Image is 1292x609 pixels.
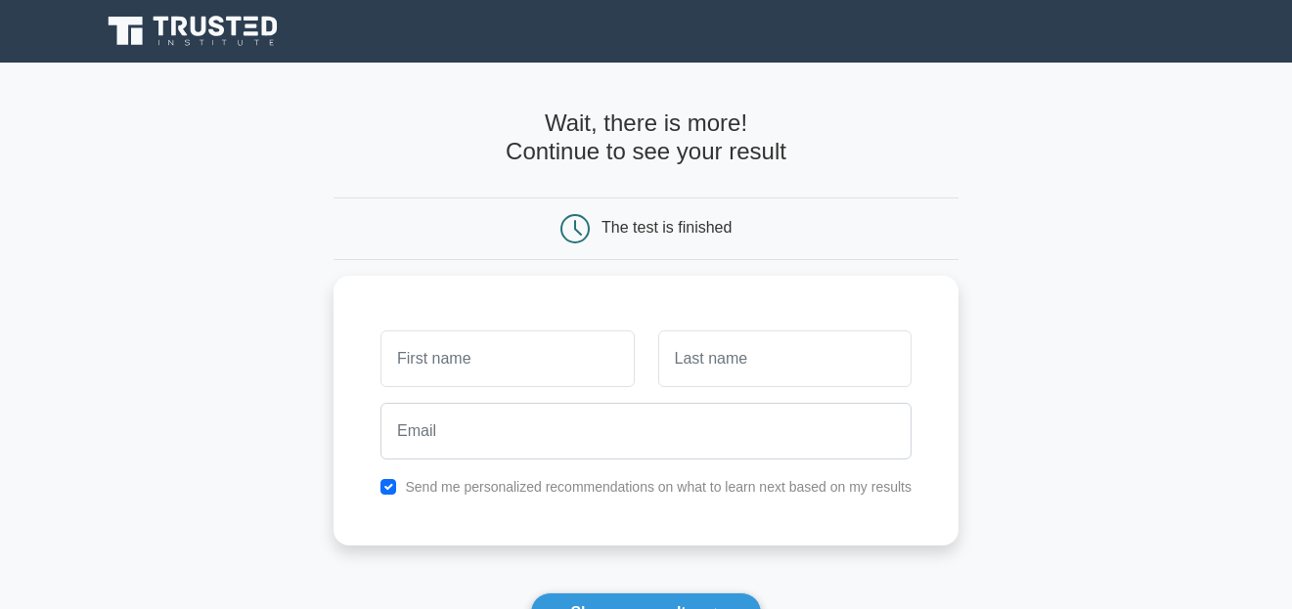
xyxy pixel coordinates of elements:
input: Email [380,403,912,459]
input: First name [380,330,634,387]
h4: Wait, there is more! Continue to see your result [334,109,958,166]
div: The test is finished [601,219,732,236]
label: Send me personalized recommendations on what to learn next based on my results [405,479,912,495]
input: Last name [658,330,912,387]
